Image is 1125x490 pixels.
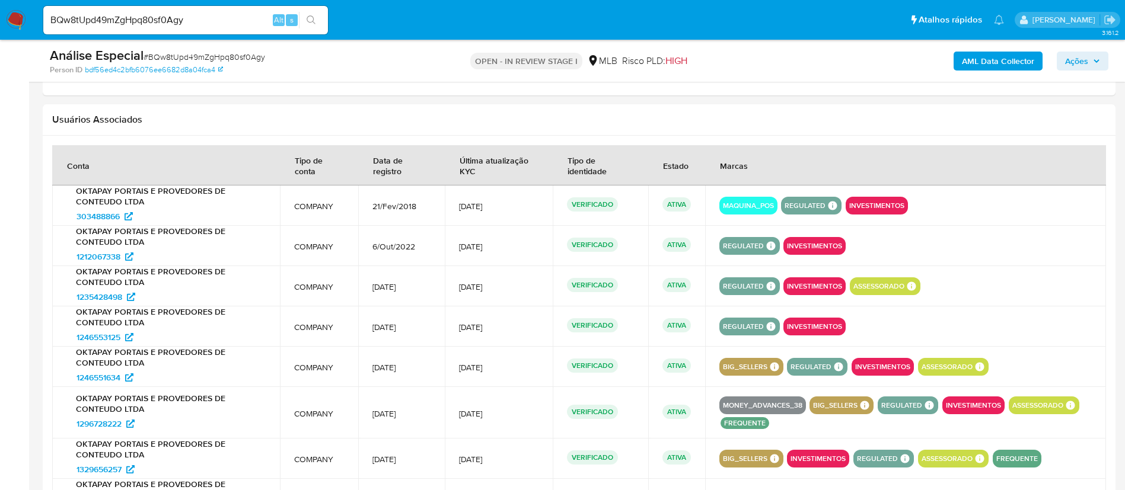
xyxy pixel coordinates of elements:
[144,51,265,63] span: # BQw8tUpd49mZgHpq80sf0Agy
[1102,28,1119,37] span: 3.161.2
[1057,52,1108,71] button: Ações
[622,55,687,68] span: Risco PLD:
[274,14,283,25] span: Alt
[954,52,1043,71] button: AML Data Collector
[85,65,223,75] a: bdf56ed4c2bfb6076ee6682d8a04fca4
[290,14,294,25] span: s
[587,55,617,68] div: MLB
[50,65,82,75] b: Person ID
[994,15,1004,25] a: Notificações
[919,14,982,26] span: Atalhos rápidos
[1065,52,1088,71] span: Ações
[1032,14,1099,25] p: adriano.brito@mercadolivre.com
[299,12,323,28] button: search-icon
[470,53,582,69] p: OPEN - IN REVIEW STAGE I
[962,52,1034,71] b: AML Data Collector
[665,54,687,68] span: HIGH
[50,46,144,65] b: Análise Especial
[43,12,328,28] input: Pesquise usuários ou casos...
[1104,14,1116,26] a: Sair
[52,114,1106,126] h2: Usuários Associados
